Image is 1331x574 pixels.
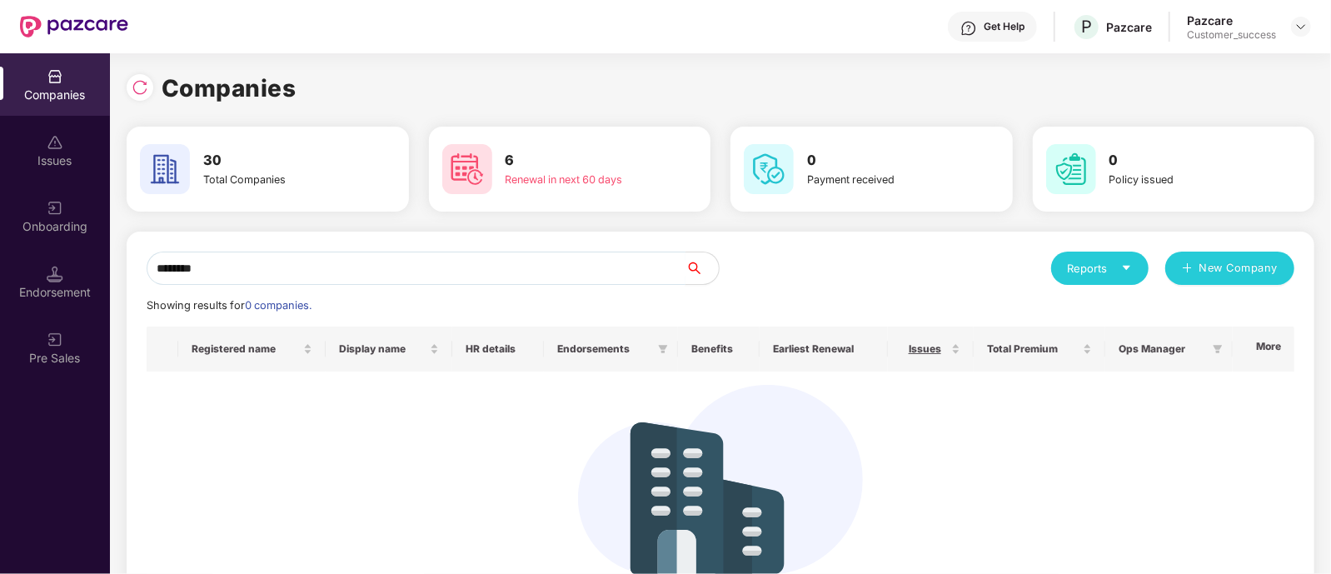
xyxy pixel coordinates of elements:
img: svg+xml;base64,PHN2ZyB4bWxucz0iaHR0cDovL3d3dy53My5vcmcvMjAwMC9zdmciIHdpZHRoPSI2MCIgaGVpZ2h0PSI2MC... [140,144,190,194]
th: Registered name [178,327,326,372]
th: Display name [326,327,452,372]
img: svg+xml;base64,PHN2ZyB4bWxucz0iaHR0cDovL3d3dy53My5vcmcvMjAwMC9zdmciIHdpZHRoPSI2MCIgaGVpZ2h0PSI2MC... [744,144,794,194]
th: Total Premium [974,327,1105,372]
span: 0 companies. [245,299,312,312]
span: filter [655,339,671,359]
div: Policy issued [1109,172,1253,188]
img: New Pazcare Logo [20,16,128,37]
span: P [1081,17,1092,37]
div: Pazcare [1106,19,1152,35]
div: Get Help [984,20,1024,33]
span: Registered name [192,342,300,356]
div: Reports [1068,260,1132,277]
div: Total Companies [203,172,346,188]
h3: 30 [203,150,346,172]
th: More [1233,327,1294,372]
span: Ops Manager [1119,342,1206,356]
span: search [685,262,719,275]
th: Issues [888,327,974,372]
img: svg+xml;base64,PHN2ZyBpZD0iSXNzdWVzX2Rpc2FibGVkIiB4bWxucz0iaHR0cDovL3d3dy53My5vcmcvMjAwMC9zdmciIH... [47,134,63,151]
span: filter [658,344,668,354]
span: Issues [901,342,948,356]
th: HR details [452,327,544,372]
h1: Companies [162,70,297,107]
span: caret-down [1121,262,1132,273]
div: Payment received [807,172,950,188]
span: plus [1182,262,1193,276]
h3: 0 [1109,150,1253,172]
span: filter [1213,344,1223,354]
span: Display name [339,342,426,356]
th: Earliest Renewal [760,327,888,372]
img: svg+xml;base64,PHN2ZyB4bWxucz0iaHR0cDovL3d3dy53My5vcmcvMjAwMC9zdmciIHdpZHRoPSI2MCIgaGVpZ2h0PSI2MC... [442,144,492,194]
img: svg+xml;base64,PHN2ZyB3aWR0aD0iMTQuNSIgaGVpZ2h0PSIxNC41IiB2aWV3Qm94PSIwIDAgMTYgMTYiIGZpbGw9Im5vbm... [47,266,63,282]
button: search [685,252,720,285]
div: Renewal in next 60 days [506,172,649,188]
span: Showing results for [147,299,312,312]
button: plusNew Company [1165,252,1294,285]
span: filter [1209,339,1226,359]
span: New Company [1199,260,1279,277]
div: Customer_success [1187,28,1276,42]
img: svg+xml;base64,PHN2ZyB3aWR0aD0iMjAiIGhlaWdodD0iMjAiIHZpZXdCb3g9IjAgMCAyMCAyMCIgZmlsbD0ibm9uZSIgeG... [47,200,63,217]
h3: 0 [807,150,950,172]
img: svg+xml;base64,PHN2ZyB3aWR0aD0iMjAiIGhlaWdodD0iMjAiIHZpZXdCb3g9IjAgMCAyMCAyMCIgZmlsbD0ibm9uZSIgeG... [47,332,63,348]
img: svg+xml;base64,PHN2ZyBpZD0iUmVsb2FkLTMyeDMyIiB4bWxucz0iaHR0cDovL3d3dy53My5vcmcvMjAwMC9zdmciIHdpZH... [132,79,148,96]
h3: 6 [506,150,649,172]
span: Endorsements [557,342,651,356]
img: svg+xml;base64,PHN2ZyBpZD0iQ29tcGFuaWVzIiB4bWxucz0iaHR0cDovL3d3dy53My5vcmcvMjAwMC9zdmciIHdpZHRoPS... [47,68,63,85]
div: Pazcare [1187,12,1276,28]
th: Benefits [678,327,760,372]
img: svg+xml;base64,PHN2ZyB4bWxucz0iaHR0cDovL3d3dy53My5vcmcvMjAwMC9zdmciIHdpZHRoPSI2MCIgaGVpZ2h0PSI2MC... [1046,144,1096,194]
img: svg+xml;base64,PHN2ZyBpZD0iRHJvcGRvd24tMzJ4MzIiIHhtbG5zPSJodHRwOi8vd3d3LnczLm9yZy8yMDAwL3N2ZyIgd2... [1294,20,1308,33]
span: Total Premium [987,342,1079,356]
img: svg+xml;base64,PHN2ZyBpZD0iSGVscC0zMngzMiIgeG1sbnM9Imh0dHA6Ly93d3cudzMub3JnLzIwMDAvc3ZnIiB3aWR0aD... [960,20,977,37]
